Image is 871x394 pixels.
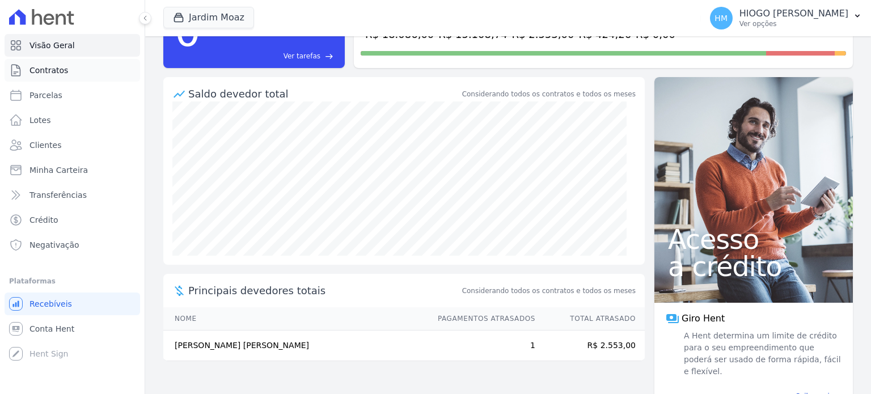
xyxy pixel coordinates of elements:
span: east [325,52,333,61]
div: Saldo devedor total [188,86,460,101]
span: Lotes [29,115,51,126]
a: Lotes [5,109,140,132]
div: Plataformas [9,274,136,288]
span: Negativação [29,239,79,251]
span: Principais devedores totais [188,283,460,298]
span: Minha Carteira [29,164,88,176]
a: Minha Carteira [5,159,140,181]
span: a crédito [668,253,839,280]
a: Visão Geral [5,34,140,57]
span: Parcelas [29,90,62,101]
div: Considerando todos os contratos e todos os meses [462,89,636,99]
td: [PERSON_NAME] [PERSON_NAME] [163,331,427,361]
span: A Hent determina um limite de crédito para o seu empreendimento que poderá ser usado de forma ráp... [682,330,842,378]
a: Recebíveis [5,293,140,315]
span: Visão Geral [29,40,75,51]
span: Conta Hent [29,323,74,334]
span: Contratos [29,65,68,76]
span: Considerando todos os contratos e todos os meses [462,286,636,296]
a: Transferências [5,184,140,206]
td: R$ 2.553,00 [536,331,645,361]
button: HM HIOGO [PERSON_NAME] Ver opções [701,2,871,34]
p: HIOGO [PERSON_NAME] [739,8,848,19]
span: Giro Hent [682,312,725,325]
p: Ver opções [739,19,848,28]
th: Total Atrasado [536,307,645,331]
a: Clientes [5,134,140,156]
a: Crédito [5,209,140,231]
th: Nome [163,307,427,331]
span: Acesso [668,226,839,253]
a: Parcelas [5,84,140,107]
span: Transferências [29,189,87,201]
a: Conta Hent [5,317,140,340]
a: Ver tarefas east [205,51,333,61]
span: Crédito [29,214,58,226]
td: 1 [427,331,536,361]
span: HM [714,14,728,22]
span: Recebíveis [29,298,72,310]
a: Contratos [5,59,140,82]
span: Ver tarefas [284,51,320,61]
span: Clientes [29,139,61,151]
button: Jardim Moaz [163,7,254,28]
a: Negativação [5,234,140,256]
th: Pagamentos Atrasados [427,307,536,331]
